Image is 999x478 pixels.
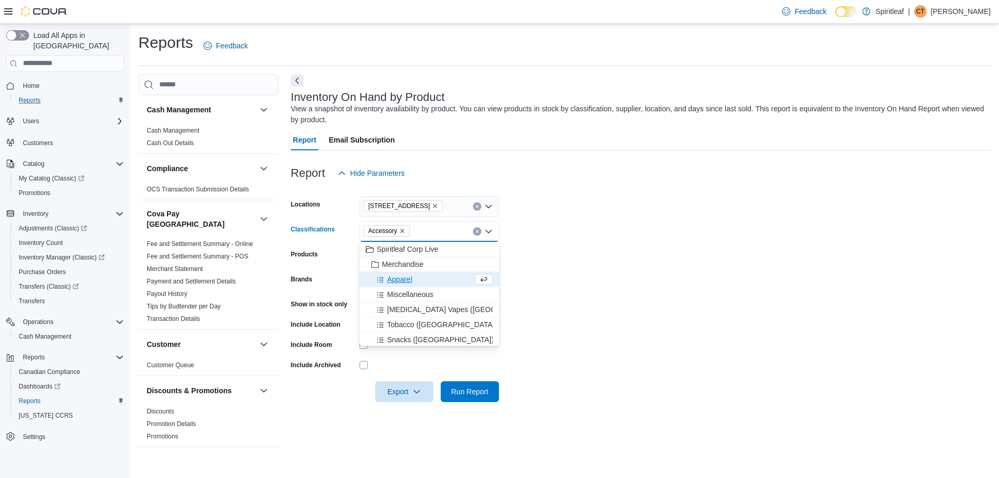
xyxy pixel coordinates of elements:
[10,171,128,186] a: My Catalog (Classic)
[199,35,252,56] a: Feedback
[138,405,278,447] div: Discounts & Promotions
[147,420,196,428] a: Promotion Details
[10,279,128,294] a: Transfers (Classic)
[147,407,174,416] span: Discounts
[15,380,124,393] span: Dashboards
[399,228,405,234] button: Remove Accessory from selection in this group
[138,359,278,376] div: Customer
[10,379,128,394] a: Dashboards
[15,266,124,278] span: Purchase Orders
[147,240,253,248] a: Fee and Settlement Summary - Online
[19,158,124,170] span: Catalog
[258,213,270,225] button: Cova Pay [GEOGRAPHIC_DATA]
[147,432,178,441] span: Promotions
[147,385,232,396] h3: Discounts & Promotions
[147,209,255,229] button: Cova Pay [GEOGRAPHIC_DATA]
[19,351,124,364] span: Reports
[15,280,124,293] span: Transfers (Classic)
[914,5,927,18] div: Chloe T
[364,225,410,237] span: Accessory
[795,6,826,17] span: Feedback
[291,167,325,179] h3: Report
[432,203,438,209] button: Remove 501 - Spiritleaf Wellington St W (Ottawa) from selection in this group
[10,265,128,279] button: Purchase Orders
[931,5,991,18] p: [PERSON_NAME]
[258,162,270,175] button: Compliance
[15,330,75,343] a: Cash Management
[291,275,312,283] label: Brands
[19,115,124,127] span: Users
[15,94,124,107] span: Reports
[876,5,904,18] p: Spiritleaf
[15,251,124,264] span: Inventory Manager (Classic)
[19,174,84,183] span: My Catalog (Classic)
[23,353,45,361] span: Reports
[364,200,443,212] span: 501 - Spiritleaf Wellington St W (Ottawa)
[375,381,433,402] button: Export
[2,206,128,221] button: Inventory
[291,320,340,329] label: Include Location
[147,361,194,369] a: Customer Queue
[19,368,80,376] span: Canadian Compliance
[15,366,124,378] span: Canadian Compliance
[10,236,128,250] button: Inventory Count
[835,17,836,18] span: Dark Mode
[19,382,60,391] span: Dashboards
[19,411,73,420] span: [US_STATE] CCRS
[147,361,194,369] span: Customer Queue
[916,5,925,18] span: CT
[329,130,395,150] span: Email Subscription
[19,332,71,341] span: Cash Management
[2,114,128,128] button: Users
[147,253,248,260] a: Fee and Settlement Summary - POS
[147,105,211,115] h3: Cash Management
[19,431,49,443] a: Settings
[147,290,187,298] a: Payout History
[381,381,427,402] span: Export
[291,361,341,369] label: Include Archived
[835,6,857,17] input: Dark Mode
[291,200,321,209] label: Locations
[19,397,41,405] span: Reports
[10,365,128,379] button: Canadian Compliance
[19,297,45,305] span: Transfers
[484,202,493,211] button: Open list of options
[19,115,43,127] button: Users
[19,239,63,247] span: Inventory Count
[291,341,332,349] label: Include Room
[360,332,499,347] button: Snacks ([GEOGRAPHIC_DATA])
[19,208,124,220] span: Inventory
[216,41,248,51] span: Feedback
[10,250,128,265] a: Inventory Manager (Classic)
[19,96,41,105] span: Reports
[147,385,255,396] button: Discounts & Promotions
[484,227,493,236] button: Close list of options
[382,259,424,269] span: Merchandise
[441,381,499,402] button: Run Report
[350,168,405,178] span: Hide Parameters
[15,395,45,407] a: Reports
[291,104,985,125] div: View a snapshot of inventory availability by product. You can view products in stock by classific...
[19,351,49,364] button: Reports
[15,172,124,185] span: My Catalog (Classic)
[19,224,87,232] span: Adjustments (Classic)
[258,104,270,116] button: Cash Management
[15,172,88,185] a: My Catalog (Classic)
[15,330,124,343] span: Cash Management
[2,157,128,171] button: Catalog
[19,136,124,149] span: Customers
[15,266,70,278] a: Purchase Orders
[778,1,830,22] a: Feedback
[360,302,499,317] button: [MEDICAL_DATA] Vapes ([GEOGRAPHIC_DATA])
[138,32,193,53] h1: Reports
[15,187,55,199] a: Promotions
[138,183,278,200] div: Compliance
[19,79,124,92] span: Home
[147,433,178,440] a: Promotions
[360,272,499,287] button: Apparel
[21,6,68,17] img: Cova
[293,130,316,150] span: Report
[15,366,84,378] a: Canadian Compliance
[147,127,199,134] a: Cash Management
[258,384,270,397] button: Discounts & Promotions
